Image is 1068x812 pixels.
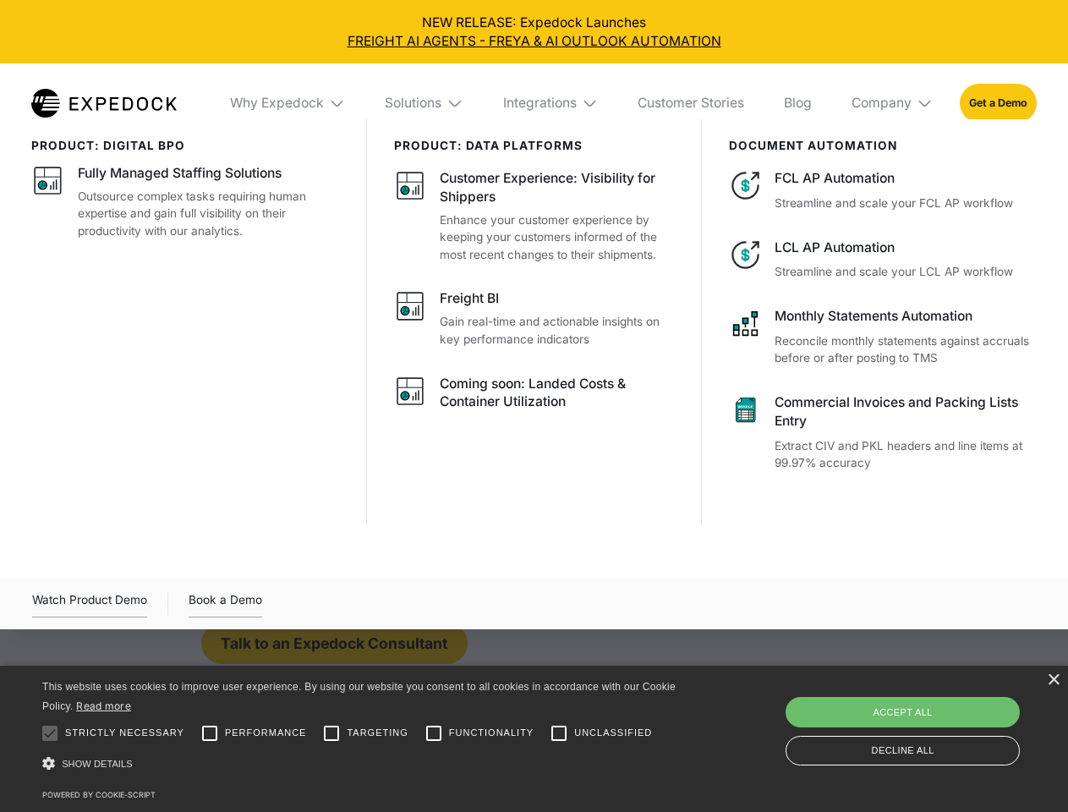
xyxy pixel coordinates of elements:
div: Customer Experience: Visibility for Shippers [440,169,675,206]
a: open lightbox [32,590,147,617]
div: LCL AP Automation [775,239,1036,257]
iframe: Chat Widget [786,629,1068,812]
a: Monthly Statements AutomationReconcile monthly statements against accruals before or after postin... [729,307,1037,367]
span: Unclassified [574,726,652,740]
span: Functionality [449,726,534,740]
div: Show details [42,753,682,776]
a: Get a Demo [960,84,1037,122]
a: Blog [770,63,824,143]
a: FREIGHT AI AGENTS - FREYA & AI OUTLOOK AUTOMATION [14,32,1055,51]
p: Streamline and scale your LCL AP workflow [775,263,1036,281]
div: Monthly Statements Automation [775,307,1036,326]
p: Streamline and scale your FCL AP workflow [775,195,1036,212]
a: Powered by cookie-script [42,790,156,799]
div: Company [852,95,912,112]
div: Fully Managed Staffing Solutions [78,164,282,183]
div: Why Expedock [230,95,324,112]
p: Enhance your customer experience by keeping your customers informed of the most recent changes to... [440,211,675,264]
div: Integrations [503,95,577,112]
span: This website uses cookies to improve user experience. By using our website you consent to all coo... [42,681,676,712]
a: Commercial Invoices and Packing Lists EntryExtract CIV and PKL headers and line items at 99.97% a... [729,393,1037,472]
span: Performance [225,726,307,740]
div: FCL AP Automation [775,169,1036,188]
div: NEW RELEASE: Expedock Launches [14,14,1055,51]
div: Coming soon: Landed Costs & Container Utilization [440,375,675,412]
div: PRODUCT: data platforms [394,139,676,152]
div: Freight BI [440,289,499,308]
a: Freight BIGain real-time and actionable insights on key performance indicators [394,289,676,348]
p: Outsource complex tasks requiring human expertise and gain full visibility on their productivity ... [78,188,340,240]
span: Targeting [347,726,408,740]
span: Show details [62,759,133,769]
div: Commercial Invoices and Packing Lists Entry [775,393,1036,431]
a: Customer Experience: Visibility for ShippersEnhance your customer experience by keeping your cust... [394,169,676,263]
div: Watch Product Demo [32,590,147,617]
p: Extract CIV and PKL headers and line items at 99.97% accuracy [775,437,1036,472]
span: Strictly necessary [65,726,184,740]
div: document automation [729,139,1037,152]
div: Solutions [372,63,477,143]
p: Reconcile monthly statements against accruals before or after posting to TMS [775,332,1036,367]
a: Fully Managed Staffing SolutionsOutsource complex tasks requiring human expertise and gain full v... [31,164,340,239]
div: Why Expedock [216,63,359,143]
div: Company [838,63,946,143]
a: Coming soon: Landed Costs & Container Utilization [394,375,676,417]
a: Customer Stories [624,63,757,143]
div: Solutions [385,95,441,112]
div: product: digital bpo [31,139,340,152]
a: Book a Demo [189,590,262,617]
p: Gain real-time and actionable insights on key performance indicators [440,313,675,348]
a: LCL AP AutomationStreamline and scale your LCL AP workflow [729,239,1037,281]
a: FCL AP AutomationStreamline and scale your FCL AP workflow [729,169,1037,211]
div: Integrations [490,63,611,143]
a: Read more [76,700,131,712]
